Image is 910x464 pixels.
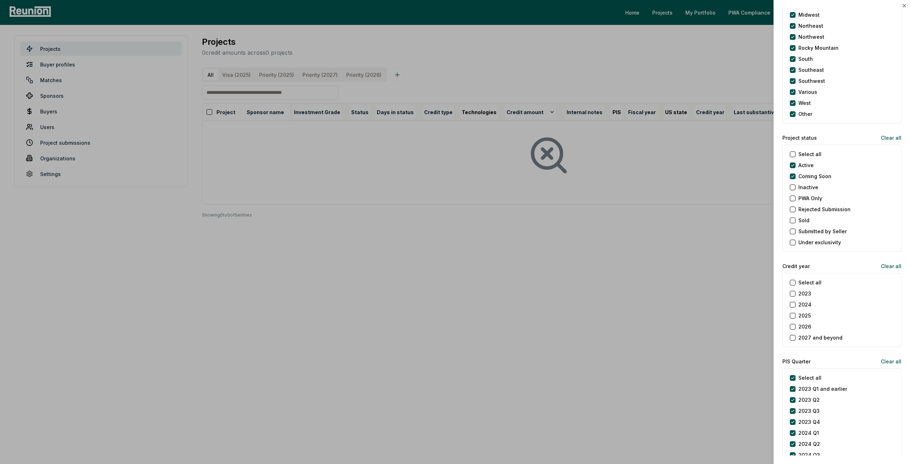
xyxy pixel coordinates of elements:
[798,110,812,118] label: Other
[798,429,819,437] label: 2024 Q1
[798,22,823,30] label: Northeast
[798,77,825,85] label: Southwest
[798,301,812,308] label: 2024
[798,183,818,191] label: Inactive
[798,150,821,158] label: Select all
[798,194,822,202] label: PWA Only
[798,312,811,319] label: 2025
[782,358,810,365] label: PIS Quarter
[798,290,811,297] label: 2023
[875,354,901,368] button: Clear all
[798,407,820,415] label: 2023 Q3
[798,66,824,74] label: Southeast
[798,88,817,96] label: Various
[798,451,820,459] label: 2024 Q3
[875,259,901,273] button: Clear all
[798,172,831,180] label: Coming Soon
[798,44,839,52] label: Rocky Mountain
[798,374,821,382] label: Select all
[798,99,811,107] label: West
[798,217,809,224] label: Sold
[798,228,847,235] label: Submitted by Seller
[798,279,821,286] label: Select all
[798,334,842,341] label: 2027 and beyond
[798,33,824,41] label: Northwest
[782,262,810,270] label: Credit year
[782,134,817,142] label: Project status
[798,440,820,448] label: 2024 Q2
[798,385,847,393] label: 2023 Q1 and earlier
[798,239,841,246] label: Under exclusivity
[798,323,811,330] label: 2026
[798,396,820,404] label: 2023 Q2
[798,11,820,18] label: Midwest
[798,161,814,169] label: Active
[875,130,901,145] button: Clear all
[798,418,820,426] label: 2023 Q4
[798,206,851,213] label: Rejected Submission
[798,55,813,63] label: South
